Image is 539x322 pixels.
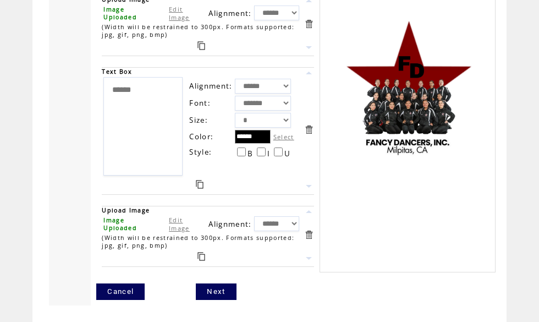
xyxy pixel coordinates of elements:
[304,230,314,240] a: Delete this item
[304,124,314,135] a: Delete this item
[102,68,132,75] span: Text Box
[304,42,314,53] a: Move this item down
[102,206,150,214] span: Upload Image
[189,81,232,91] span: Alignment:
[189,115,208,125] span: Size:
[189,132,213,141] span: Color:
[304,181,314,192] a: Move this item down
[196,283,236,300] a: Next
[326,3,491,168] img: images
[196,180,204,189] a: Duplicate this item
[284,149,290,159] span: U
[102,234,294,249] span: (Width will be restrained to 300px. Formats supported: jpg, gif, png, bmp)
[208,8,251,18] span: Alignment:
[208,219,251,229] span: Alignment:
[267,149,270,159] span: I
[304,68,314,78] a: Move this item up
[304,253,314,264] a: Move this item down
[102,23,294,39] span: (Width will be restrained to 300px. Formats supported: jpg, gif, png, bmp)
[189,147,212,157] span: Style:
[197,252,205,261] a: Duplicate this item
[189,98,211,108] span: Font:
[96,283,145,300] a: Cancel
[273,133,294,141] label: Select
[304,206,314,217] a: Move this item up
[197,41,205,50] a: Duplicate this item
[103,216,137,232] span: Image Uploaded
[169,216,190,232] a: Edit Image
[304,19,314,29] a: Delete this item
[248,149,253,159] span: B
[103,6,137,21] span: Image Uploaded
[169,5,190,21] a: Edit Image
